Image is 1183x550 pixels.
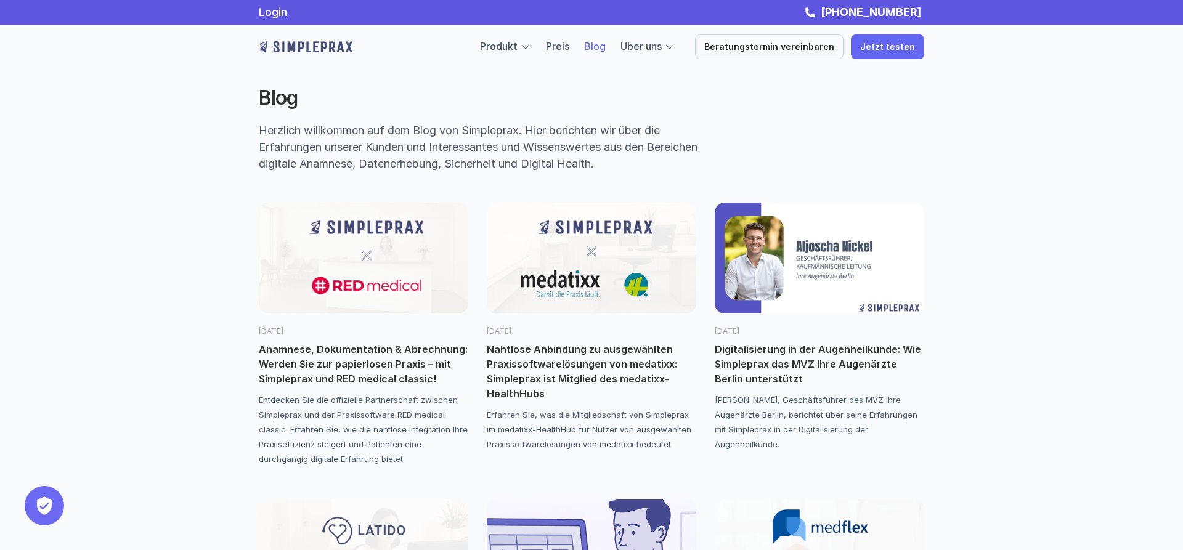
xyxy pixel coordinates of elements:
[487,407,696,451] p: Erfahren Sie, was die Mitgliedschaft von Simpleprax im medatixx-HealthHub für Nutzer von ausgewäh...
[487,342,696,401] p: Nahtlose Anbindung zu ausgewählten Praxissoftwarelösungen von medatixx: Simpleprax ist Mitglied d...
[487,203,696,451] a: [DATE]Nahtlose Anbindung zu ausgewählten Praxissoftwarelösungen von medatixx: Simpleprax ist Mitg...
[704,42,834,52] p: Beratungstermin vereinbaren
[259,203,468,466] a: [DATE]Anamnese, Dokumentation & Abrechnung: Werden Sie zur papierlosen Praxis – mit Simpleprax un...
[860,42,915,52] p: Jetzt testen
[695,34,844,59] a: Beratungstermin vereinbaren
[584,40,606,52] a: Blog
[259,86,721,110] h2: Blog
[480,40,518,52] a: Produkt
[259,6,287,18] a: Login
[259,326,468,337] p: [DATE]
[259,122,725,172] p: Herzlich willkommen auf dem Blog von Simpleprax. Hier berichten wir über die Erfahrungen unserer ...
[715,392,924,451] p: [PERSON_NAME], Geschäftsführer des MVZ Ihre Augenärzte Berlin, berichtet über seine Erfahrungen m...
[715,203,924,451] a: [DATE]Digitalisierung in der Augenheilkunde: Wie Simpleprax das MVZ Ihre Augenärzte Berlin unters...
[259,342,468,386] p: Anamnese, Dokumentation & Abrechnung: Werden Sie zur papierlosen Praxis – mit Simpleprax und RED ...
[821,6,921,18] strong: [PHONE_NUMBER]
[259,392,468,466] p: Entdecken Sie die offizielle Partnerschaft zwischen Simpleprax und der Praxissoftware RED medical...
[715,342,924,386] p: Digitalisierung in der Augenheilkunde: Wie Simpleprax das MVZ Ihre Augenärzte Berlin unterstützt
[487,326,696,337] p: [DATE]
[620,40,662,52] a: Über uns
[546,40,569,52] a: Preis
[818,6,924,18] a: [PHONE_NUMBER]
[715,326,924,337] p: [DATE]
[851,34,924,59] a: Jetzt testen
